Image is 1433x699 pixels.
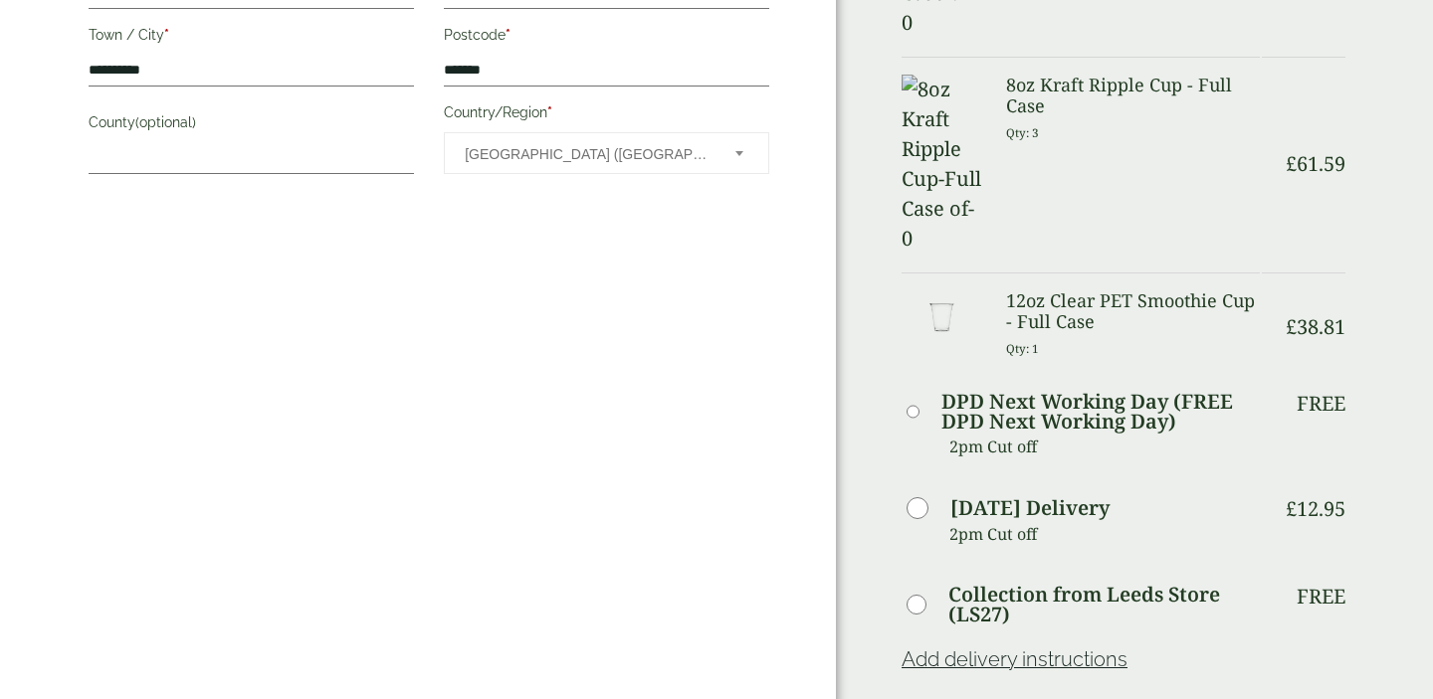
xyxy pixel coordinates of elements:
span: (optional) [135,114,196,130]
label: Country/Region [444,98,769,132]
span: £ [1286,495,1297,522]
span: £ [1286,313,1297,340]
small: Qty: 3 [1006,125,1039,140]
label: Collection from Leeds Store (LS27) [948,585,1260,624]
p: Free [1297,392,1345,416]
span: Country/Region [444,132,769,174]
img: 8oz Kraft Ripple Cup-Full Case of-0 [902,75,982,254]
span: £ [1286,150,1297,177]
bdi: 61.59 [1286,150,1345,177]
abbr: required [506,27,511,43]
small: Qty: 1 [1006,341,1039,356]
label: Postcode [444,21,769,55]
bdi: 38.81 [1286,313,1345,340]
label: [DATE] Delivery [950,498,1110,518]
label: DPD Next Working Day (FREE DPD Next Working Day) [941,392,1260,432]
span: United Kingdom (UK) [465,133,709,175]
p: 2pm Cut off [949,519,1260,549]
h3: 8oz Kraft Ripple Cup - Full Case [1006,75,1260,117]
label: Town / City [89,21,414,55]
p: Free [1297,585,1345,609]
a: Add delivery instructions [902,647,1127,671]
bdi: 12.95 [1286,495,1345,522]
h3: 12oz Clear PET Smoothie Cup - Full Case [1006,290,1260,333]
abbr: required [547,104,552,120]
label: County [89,108,414,142]
abbr: required [164,27,169,43]
p: 2pm Cut off [949,432,1260,461]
